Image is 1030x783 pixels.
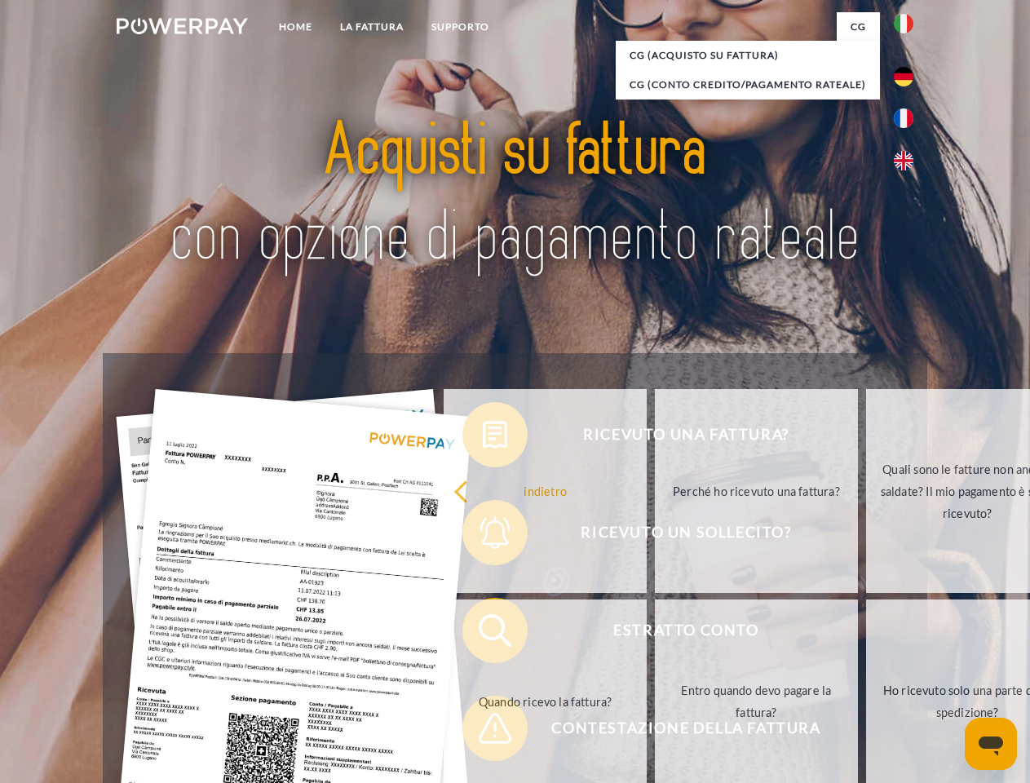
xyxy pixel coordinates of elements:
div: Quando ricevo la fattura? [453,690,637,712]
div: indietro [453,480,637,502]
a: LA FATTURA [326,12,418,42]
div: Perché ho ricevuto una fattura? [665,480,848,502]
div: Entro quando devo pagare la fattura? [665,679,848,723]
img: it [894,14,913,33]
a: CG (Acquisto su fattura) [616,41,880,70]
img: fr [894,108,913,128]
img: de [894,67,913,86]
a: Supporto [418,12,503,42]
a: CG (Conto Credito/Pagamento rateale) [616,70,880,100]
img: title-powerpay_it.svg [156,78,874,312]
a: CG [837,12,880,42]
a: Home [265,12,326,42]
img: en [894,151,913,170]
iframe: Pulsante per aprire la finestra di messaggistica [965,718,1017,770]
img: logo-powerpay-white.svg [117,18,248,34]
